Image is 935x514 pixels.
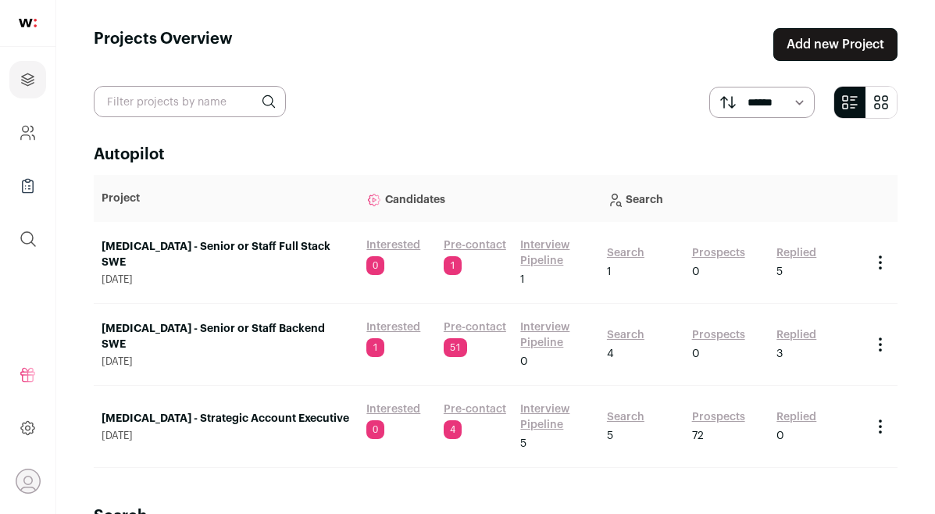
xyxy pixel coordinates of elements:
p: Candidates [366,183,591,214]
a: Prospects [692,327,745,343]
a: [MEDICAL_DATA] - Senior or Staff Full Stack SWE [102,239,351,270]
a: Replied [776,245,816,261]
a: Interested [366,402,420,417]
a: Pre-contact [444,237,506,253]
span: 1 [444,256,462,275]
button: Project Actions [871,335,890,354]
span: 1 [366,338,384,357]
button: Project Actions [871,417,890,436]
a: Search [607,327,644,343]
a: Prospects [692,245,745,261]
span: 5 [776,264,783,280]
span: 0 [366,256,384,275]
span: 4 [607,346,614,362]
span: 0 [692,264,700,280]
h1: Projects Overview [94,28,233,61]
span: 0 [520,354,528,369]
p: Project [102,191,351,206]
span: 1 [607,264,612,280]
a: Prospects [692,409,745,425]
p: Search [607,183,855,214]
a: Pre-contact [444,402,506,417]
a: Replied [776,327,816,343]
span: 0 [366,420,384,439]
span: [DATE] [102,273,351,286]
span: 3 [776,346,783,362]
a: Replied [776,409,816,425]
a: Company and ATS Settings [9,114,46,152]
button: Open dropdown [16,469,41,494]
span: 0 [776,428,784,444]
span: 5 [607,428,613,444]
a: Add new Project [773,28,898,61]
a: [MEDICAL_DATA] - Strategic Account Executive [102,411,351,427]
span: 72 [692,428,704,444]
button: Project Actions [871,253,890,272]
span: 4 [444,420,462,439]
span: [DATE] [102,430,351,442]
h2: Autopilot [94,144,898,166]
span: 51 [444,338,467,357]
span: 5 [520,436,526,452]
a: Interested [366,319,420,335]
span: [DATE] [102,355,351,368]
span: 0 [692,346,700,362]
a: [MEDICAL_DATA] - Senior or Staff Backend SWE [102,321,351,352]
a: Interview Pipeline [520,319,591,351]
img: wellfound-shorthand-0d5821cbd27db2630d0214b213865d53afaa358527fdda9d0ea32b1df1b89c2c.svg [19,19,37,27]
a: Search [607,409,644,425]
a: Interview Pipeline [520,402,591,433]
input: Filter projects by name [94,86,286,117]
a: Interview Pipeline [520,237,591,269]
span: 1 [520,272,525,287]
a: Search [607,245,644,261]
a: Pre-contact [444,319,506,335]
a: Interested [366,237,420,253]
a: Projects [9,61,46,98]
a: Company Lists [9,167,46,205]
